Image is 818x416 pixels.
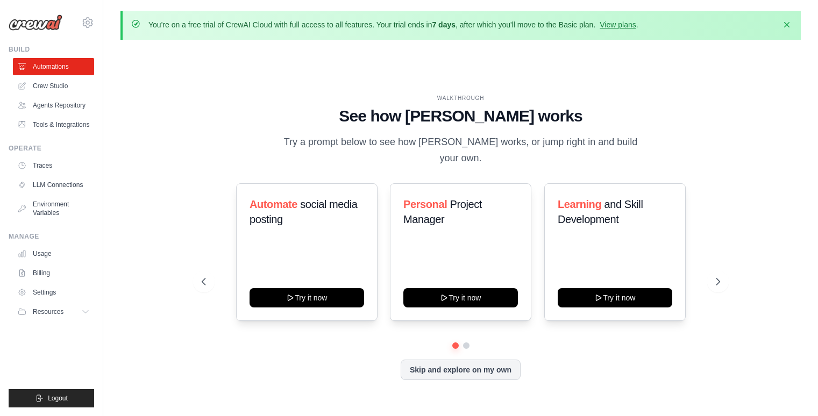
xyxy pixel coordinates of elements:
button: Try it now [558,288,672,307]
h1: See how [PERSON_NAME] works [202,106,720,126]
a: Crew Studio [13,77,94,95]
button: Logout [9,389,94,407]
div: Build [9,45,94,54]
a: View plans [600,20,636,29]
span: social media posting [250,198,358,225]
div: WALKTHROUGH [202,94,720,102]
p: Try a prompt below to see how [PERSON_NAME] works, or jump right in and build your own. [280,134,642,166]
span: Project Manager [403,198,482,225]
div: Operate [9,144,94,153]
p: You're on a free trial of CrewAI Cloud with full access to all features. Your trial ends in , aft... [148,19,638,30]
strong: 7 days [432,20,456,29]
a: LLM Connections [13,176,94,193]
a: Usage [13,245,94,262]
a: Billing [13,264,94,282]
span: Logout [48,394,68,403]
a: Environment Variables [13,196,94,221]
span: Personal [403,198,447,210]
div: Manage [9,232,94,241]
a: Automations [13,58,94,75]
span: Automate [250,198,297,210]
button: Try it now [250,288,364,307]
a: Settings [13,284,94,301]
span: and Skill Development [558,198,643,225]
a: Tools & Integrations [13,116,94,133]
span: Learning [558,198,601,210]
span: Resources [33,307,63,316]
a: Traces [13,157,94,174]
button: Try it now [403,288,518,307]
button: Resources [13,303,94,320]
a: Agents Repository [13,97,94,114]
button: Skip and explore on my own [401,360,521,380]
img: Logo [9,15,62,31]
